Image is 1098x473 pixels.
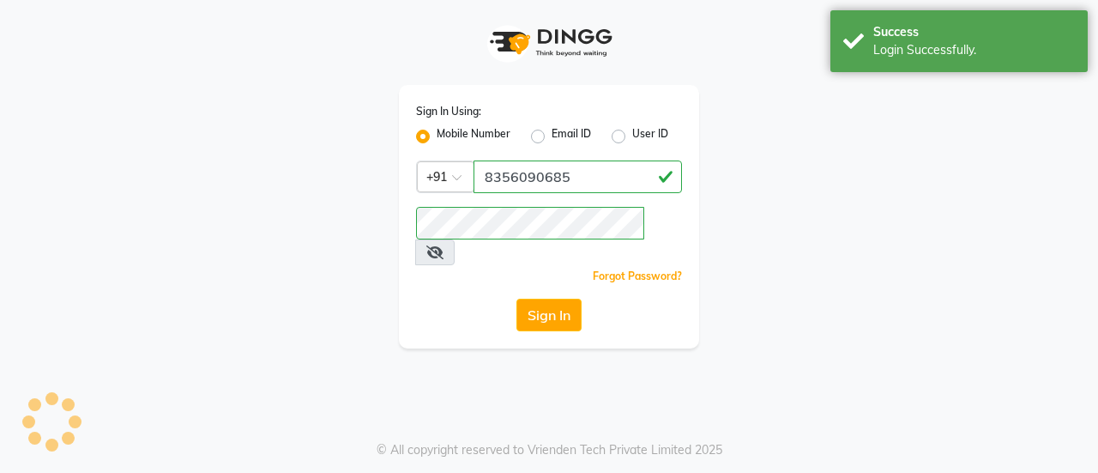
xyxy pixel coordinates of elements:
[437,126,510,147] label: Mobile Number
[552,126,591,147] label: Email ID
[416,207,644,240] input: Username
[516,299,582,331] button: Sign In
[873,41,1075,59] div: Login Successfully.
[480,17,618,68] img: logo1.svg
[593,270,682,282] a: Forgot Password?
[873,23,1075,41] div: Success
[474,161,682,193] input: Username
[416,104,481,119] label: Sign In Using:
[632,126,668,147] label: User ID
